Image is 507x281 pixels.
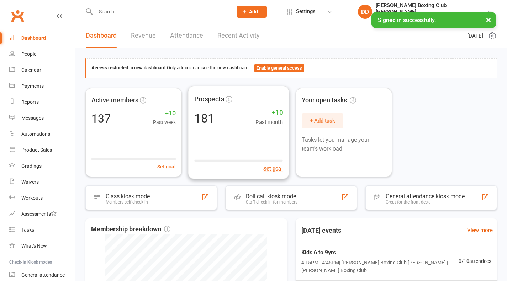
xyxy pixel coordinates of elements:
[21,67,41,73] div: Calendar
[296,4,316,20] span: Settings
[131,23,156,48] a: Revenue
[21,272,65,278] div: General attendance
[21,243,47,249] div: What's New
[264,164,283,172] button: Set goal
[9,238,75,254] a: What's New
[21,147,52,153] div: Product Sales
[246,193,297,200] div: Roll call kiosk mode
[106,193,150,200] div: Class kiosk mode
[9,46,75,62] a: People
[9,158,75,174] a: Gradings
[21,195,43,201] div: Workouts
[21,211,57,217] div: Assessments
[21,115,44,121] div: Messages
[9,222,75,238] a: Tasks
[358,5,372,19] div: DD
[21,51,36,57] div: People
[9,7,26,25] a: Clubworx
[237,6,267,18] button: Add
[256,107,283,118] span: +10
[91,113,111,124] div: 137
[21,227,34,233] div: Tasks
[157,163,176,171] button: Set goal
[9,190,75,206] a: Workouts
[249,9,258,15] span: Add
[467,32,483,40] span: [DATE]
[194,93,224,104] span: Prospects
[9,110,75,126] a: Messages
[9,206,75,222] a: Assessments
[21,35,46,41] div: Dashboard
[302,113,343,128] button: + Add task
[9,94,75,110] a: Reports
[256,118,283,126] span: Past month
[482,12,495,27] button: ×
[9,142,75,158] a: Product Sales
[386,200,465,205] div: Great for the front desk
[376,2,487,15] div: [PERSON_NAME] Boxing Club [PERSON_NAME]
[106,200,150,205] div: Members self check-in
[21,131,50,137] div: Automations
[302,95,356,106] span: Your open tasks
[91,65,167,70] strong: Access restricted to new dashboard:
[9,126,75,142] a: Automations
[301,259,459,275] span: 4:15PM - 4:45PM | [PERSON_NAME] Boxing Club [PERSON_NAME] | [PERSON_NAME] Boxing Club
[21,179,39,185] div: Waivers
[9,174,75,190] a: Waivers
[9,30,75,46] a: Dashboard
[9,62,75,78] a: Calendar
[9,78,75,94] a: Payments
[254,64,304,72] button: Enable general access
[302,135,386,153] p: Tasks let you manage your team's workload.
[91,64,491,72] div: Only admins can see the new dashboard.
[459,257,491,265] span: 0 / 10 attendees
[296,224,347,237] h3: [DATE] events
[86,23,117,48] a: Dashboard
[217,23,260,48] a: Recent Activity
[153,118,176,126] span: Past week
[91,95,138,106] span: Active members
[246,200,297,205] div: Staff check-in for members
[91,224,170,234] span: Membership breakdown
[94,7,227,17] input: Search...
[170,23,203,48] a: Attendance
[467,226,493,234] a: View more
[21,163,42,169] div: Gradings
[378,17,436,23] span: Signed in successfully.
[153,108,176,119] span: +10
[194,112,215,124] div: 181
[21,99,39,105] div: Reports
[301,248,459,257] span: Kids 6 to 9yrs
[21,83,44,89] div: Payments
[386,193,465,200] div: General attendance kiosk mode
